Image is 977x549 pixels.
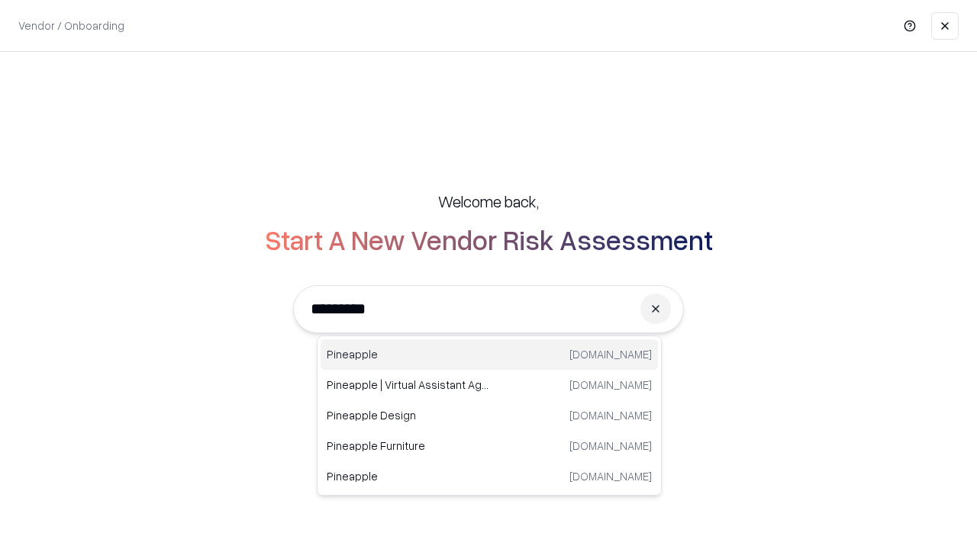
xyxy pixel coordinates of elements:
p: Vendor / Onboarding [18,18,124,34]
p: Pineapple Furniture [327,438,489,454]
h5: Welcome back, [438,191,539,212]
div: Suggestions [317,335,662,496]
p: [DOMAIN_NAME] [569,346,652,362]
p: [DOMAIN_NAME] [569,377,652,393]
p: Pineapple | Virtual Assistant Agency [327,377,489,393]
p: Pineapple Design [327,407,489,423]
p: [DOMAIN_NAME] [569,468,652,484]
p: [DOMAIN_NAME] [569,407,652,423]
p: Pineapple [327,346,489,362]
h2: Start A New Vendor Risk Assessment [265,224,713,255]
p: Pineapple [327,468,489,484]
p: [DOMAIN_NAME] [569,438,652,454]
